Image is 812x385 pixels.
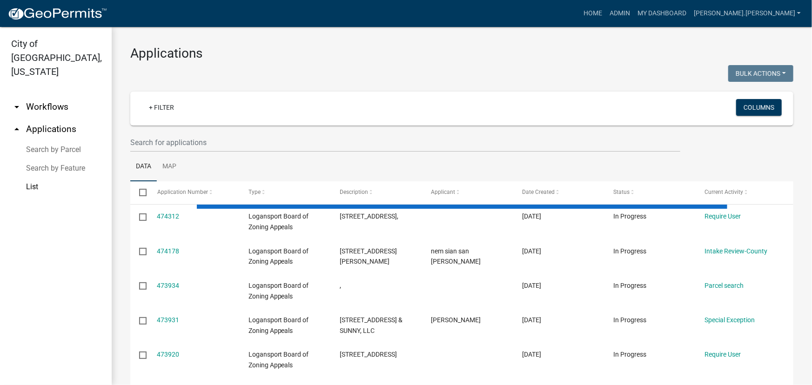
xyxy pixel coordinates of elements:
span: 09/05/2025 [522,212,541,220]
span: nem sian san kim [431,247,481,266]
a: 473934 [157,282,180,289]
span: 09/04/2025 [522,316,541,324]
span: Applicant [431,189,455,195]
button: Columns [736,99,782,116]
a: Data [130,152,157,182]
datatable-header-cell: Current Activity [696,181,787,204]
a: 473931 [157,316,180,324]
a: Special Exception [705,316,755,324]
a: 473920 [157,351,180,358]
a: Intake Review-County [705,247,767,255]
span: Logansport Board of Zoning Appeals [248,247,309,266]
span: In Progress [613,282,646,289]
i: arrow_drop_down [11,101,22,113]
span: Logansport Board of Zoning Appeals [248,282,309,300]
a: Require User [705,212,741,220]
span: Application Number [157,189,208,195]
a: Parcel search [705,282,744,289]
span: Type [248,189,261,195]
button: Bulk Actions [728,65,793,82]
span: In Progress [613,212,646,220]
span: In Progress [613,247,646,255]
span: 308 E COLFAX ST, [340,212,398,220]
i: arrow_drop_up [11,124,22,135]
span: Logansport Board of Zoning Appeals [248,351,309,369]
datatable-header-cell: Application Number [148,181,239,204]
a: My Dashboard [634,5,690,22]
a: Admin [606,5,634,22]
datatable-header-cell: Date Created [513,181,604,204]
span: Description [340,189,368,195]
span: In Progress [613,316,646,324]
span: 09/05/2025 [522,247,541,255]
span: 1205 E MARKET ST, [340,351,397,358]
a: + Filter [141,99,181,116]
span: 1205 E MARKET ST, HK & SUNNY, LLC [340,316,403,334]
span: Logansport Board of Zoning Appeals [248,316,309,334]
a: Map [157,152,182,182]
h3: Applications [130,46,793,61]
datatable-header-cell: Description [331,181,422,204]
span: 1101 HIGH ST, Kim, Nem Sian San [340,247,397,266]
a: [PERSON_NAME].[PERSON_NAME] [690,5,805,22]
datatable-header-cell: Select [130,181,148,204]
span: Current Activity [705,189,743,195]
a: 474178 [157,247,180,255]
span: 09/04/2025 [522,282,541,289]
span: Date Created [522,189,555,195]
datatable-header-cell: Status [604,181,696,204]
span: ketankumar G Patel [431,316,481,324]
span: In Progress [613,351,646,358]
a: Require User [705,351,741,358]
span: Logansport Board of Zoning Appeals [248,212,309,231]
span: Status [613,189,630,195]
input: Search for applications [130,133,680,152]
datatable-header-cell: Type [239,181,330,204]
span: 09/04/2025 [522,351,541,358]
a: Home [580,5,606,22]
span: , [340,282,341,289]
a: 474312 [157,212,180,220]
datatable-header-cell: Applicant [422,181,513,204]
